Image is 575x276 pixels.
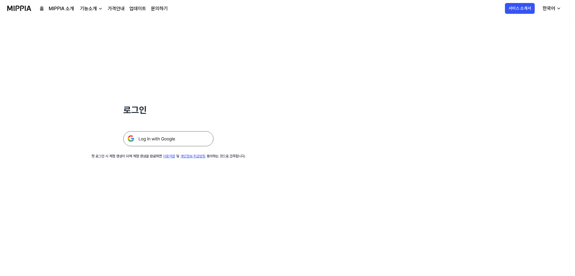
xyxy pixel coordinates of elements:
a: 홈 [40,5,44,12]
a: 가격안내 [108,5,125,12]
a: 개인정보 취급방침 [180,154,205,158]
div: 기능소개 [79,5,98,12]
h1: 로그인 [123,103,214,117]
button: 한국어 [538,2,565,14]
a: 업데이트 [129,5,146,12]
button: 서비스 소개서 [505,3,535,14]
a: MIPPIA 소개 [49,5,74,12]
div: 첫 로그인 시 계정 생성이 되며 계정 생성을 완료하면 및 동의하는 것으로 간주합니다. [91,153,245,159]
a: 문의하기 [151,5,168,12]
a: 이용약관 [163,154,175,158]
div: 한국어 [541,5,556,12]
img: 구글 로그인 버튼 [123,131,214,146]
img: down [98,6,103,11]
button: 기능소개 [79,5,103,12]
